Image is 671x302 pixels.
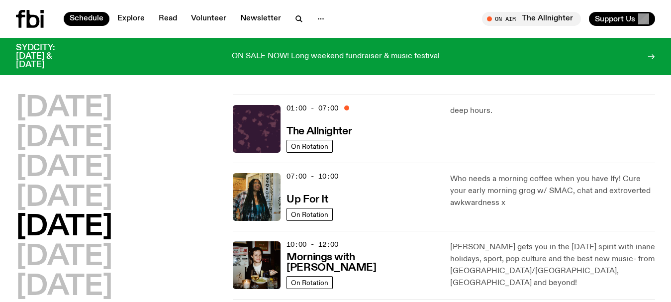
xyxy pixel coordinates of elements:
[291,279,328,286] span: On Rotation
[16,44,80,69] h3: SYDCITY: [DATE] & [DATE]
[595,14,635,23] span: Support Us
[287,252,438,273] h3: Mornings with [PERSON_NAME]
[287,126,352,137] h3: The Allnighter
[291,142,328,150] span: On Rotation
[234,12,287,26] a: Newsletter
[291,210,328,218] span: On Rotation
[16,154,112,182] button: [DATE]
[287,124,352,137] a: The Allnighter
[111,12,151,26] a: Explore
[589,12,655,26] button: Support Us
[16,273,112,301] button: [DATE]
[450,105,655,117] p: deep hours.
[16,184,112,212] button: [DATE]
[287,276,333,289] a: On Rotation
[482,12,581,26] button: On AirThe Allnighter
[16,124,112,152] button: [DATE]
[287,240,338,249] span: 10:00 - 12:00
[16,95,112,122] button: [DATE]
[232,52,440,61] p: ON SALE NOW! Long weekend fundraiser & music festival
[185,12,232,26] a: Volunteer
[64,12,109,26] a: Schedule
[287,193,328,205] a: Up For It
[16,243,112,271] button: [DATE]
[287,103,338,113] span: 01:00 - 07:00
[450,173,655,209] p: Who needs a morning coffee when you have Ify! Cure your early morning grog w/ SMAC, chat and extr...
[450,241,655,289] p: [PERSON_NAME] gets you in the [DATE] spirit with inane holidays, sport, pop culture and the best ...
[287,172,338,181] span: 07:00 - 10:00
[16,213,112,241] button: [DATE]
[287,208,333,221] a: On Rotation
[233,173,281,221] img: Ify - a Brown Skin girl with black braided twists, looking up to the side with her tongue stickin...
[287,250,438,273] a: Mornings with [PERSON_NAME]
[233,241,281,289] img: Sam blankly stares at the camera, brightly lit by a camera flash wearing a hat collared shirt and...
[287,140,333,153] a: On Rotation
[287,195,328,205] h3: Up For It
[153,12,183,26] a: Read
